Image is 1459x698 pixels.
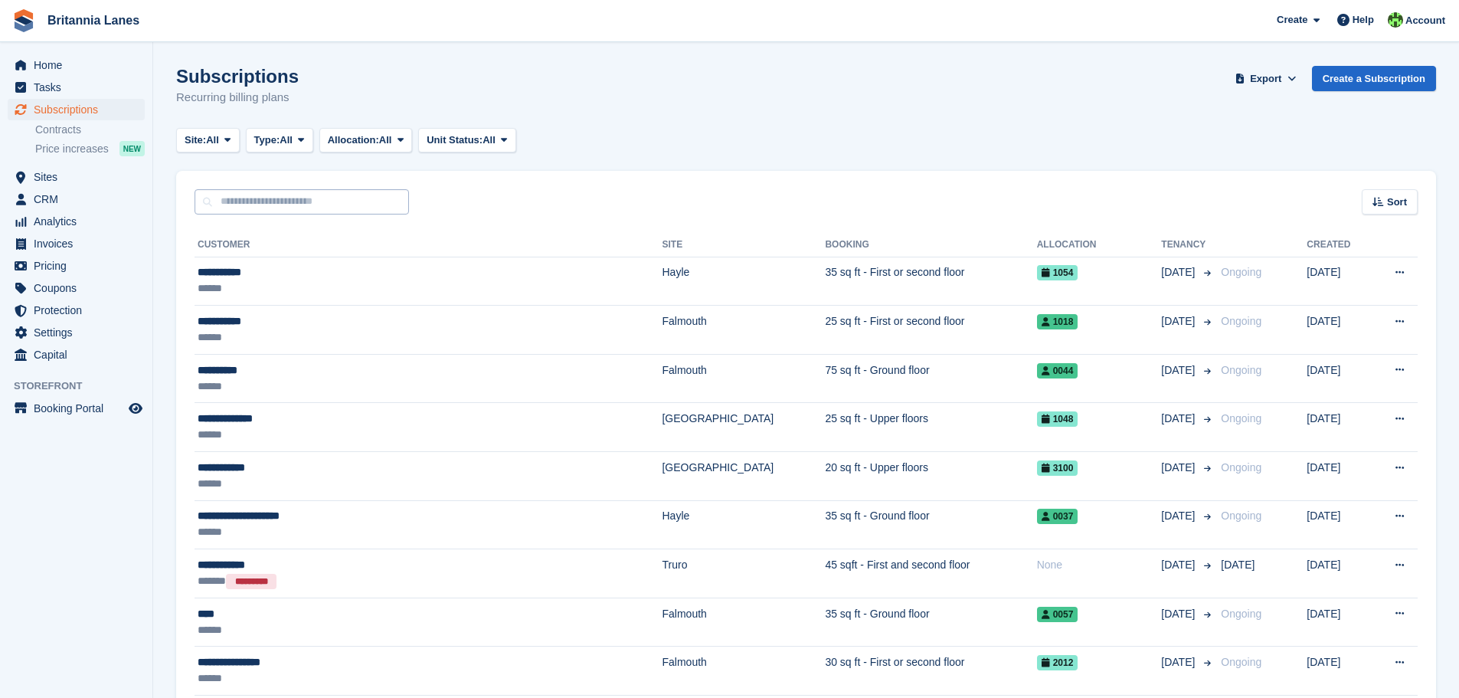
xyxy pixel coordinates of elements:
[1221,412,1261,424] span: Ongoing
[8,166,145,188] a: menu
[195,233,662,257] th: Customer
[825,306,1036,355] td: 25 sq ft - First or second floor
[1221,461,1261,474] span: Ongoing
[1161,654,1198,670] span: [DATE]
[35,142,109,156] span: Price increases
[1307,500,1370,549] td: [DATE]
[1037,265,1078,280] span: 1054
[825,257,1036,306] td: 35 sq ft - First or second floor
[1037,557,1162,573] div: None
[34,277,126,299] span: Coupons
[34,398,126,419] span: Booking Portal
[176,66,299,87] h1: Subscriptions
[8,322,145,343] a: menu
[825,647,1036,696] td: 30 sq ft - First or second floor
[176,128,240,153] button: Site: All
[1307,598,1370,647] td: [DATE]
[1037,411,1078,427] span: 1048
[1277,12,1307,28] span: Create
[825,549,1036,598] td: 45 sqft - First and second floor
[662,233,825,257] th: Site
[319,128,413,153] button: Allocation: All
[1161,362,1198,378] span: [DATE]
[1037,363,1078,378] span: 0044
[1387,195,1407,210] span: Sort
[1161,264,1198,280] span: [DATE]
[8,99,145,120] a: menu
[1307,452,1370,501] td: [DATE]
[280,133,293,148] span: All
[185,133,206,148] span: Site:
[1232,66,1300,91] button: Export
[8,277,145,299] a: menu
[662,257,825,306] td: Hayle
[1037,607,1078,622] span: 0057
[1221,608,1261,620] span: Ongoing
[8,255,145,277] a: menu
[1161,606,1198,622] span: [DATE]
[34,255,126,277] span: Pricing
[1161,313,1198,329] span: [DATE]
[41,8,146,33] a: Britannia Lanes
[34,77,126,98] span: Tasks
[1161,460,1198,476] span: [DATE]
[8,233,145,254] a: menu
[1353,12,1374,28] span: Help
[427,133,483,148] span: Unit Status:
[35,140,145,157] a: Price increases NEW
[418,128,515,153] button: Unit Status: All
[8,77,145,98] a: menu
[1221,656,1261,668] span: Ongoing
[8,211,145,232] a: menu
[1037,233,1162,257] th: Allocation
[825,500,1036,549] td: 35 sq ft - Ground floor
[825,354,1036,403] td: 75 sq ft - Ground floor
[1037,655,1078,670] span: 2012
[483,133,496,148] span: All
[126,399,145,418] a: Preview store
[1221,510,1261,522] span: Ongoing
[34,344,126,365] span: Capital
[34,211,126,232] span: Analytics
[1307,647,1370,696] td: [DATE]
[1221,315,1261,327] span: Ongoing
[1037,314,1078,329] span: 1018
[662,549,825,598] td: Truro
[1221,559,1255,571] span: [DATE]
[8,344,145,365] a: menu
[825,233,1036,257] th: Booking
[8,300,145,321] a: menu
[662,598,825,647] td: Falmouth
[8,188,145,210] a: menu
[8,54,145,76] a: menu
[206,133,219,148] span: All
[662,403,825,452] td: [GEOGRAPHIC_DATA]
[34,233,126,254] span: Invoices
[1037,509,1078,524] span: 0037
[246,128,313,153] button: Type: All
[662,647,825,696] td: Falmouth
[1161,233,1215,257] th: Tenancy
[662,500,825,549] td: Hayle
[34,322,126,343] span: Settings
[176,89,299,107] p: Recurring billing plans
[8,398,145,419] a: menu
[119,141,145,156] div: NEW
[1161,557,1198,573] span: [DATE]
[825,403,1036,452] td: 25 sq ft - Upper floors
[1307,403,1370,452] td: [DATE]
[379,133,392,148] span: All
[1307,354,1370,403] td: [DATE]
[1161,411,1198,427] span: [DATE]
[328,133,379,148] span: Allocation:
[12,9,35,32] img: stora-icon-8386f47178a22dfd0bd8f6a31ec36ba5ce8667c1dd55bd0f319d3a0aa187defe.svg
[1307,549,1370,598] td: [DATE]
[662,354,825,403] td: Falmouth
[1388,12,1403,28] img: Robert Parr
[34,166,126,188] span: Sites
[34,188,126,210] span: CRM
[825,598,1036,647] td: 35 sq ft - Ground floor
[1312,66,1436,91] a: Create a Subscription
[1405,13,1445,28] span: Account
[1037,460,1078,476] span: 3100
